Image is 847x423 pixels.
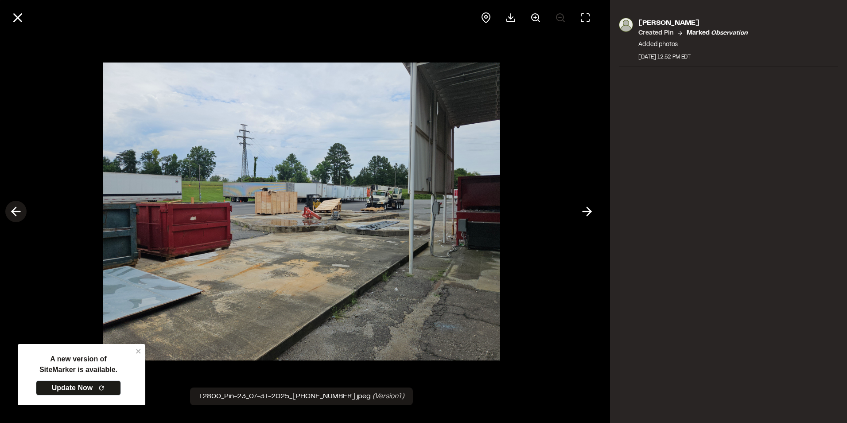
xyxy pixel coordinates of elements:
[711,31,747,36] em: observation
[687,28,747,38] p: Marked
[475,7,497,28] div: View pin on map
[576,201,598,222] button: Next photo
[638,40,747,50] p: Added photos
[525,7,546,28] button: Zoom in
[103,54,500,369] img: file
[638,18,747,28] p: [PERSON_NAME]
[619,18,633,32] img: photo
[575,7,596,28] button: Toggle Fullscreen
[5,201,27,222] button: Previous photo
[638,53,747,61] div: [DATE] 12:52 PM EDT
[638,28,673,38] p: Created Pin
[7,7,28,28] button: Close modal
